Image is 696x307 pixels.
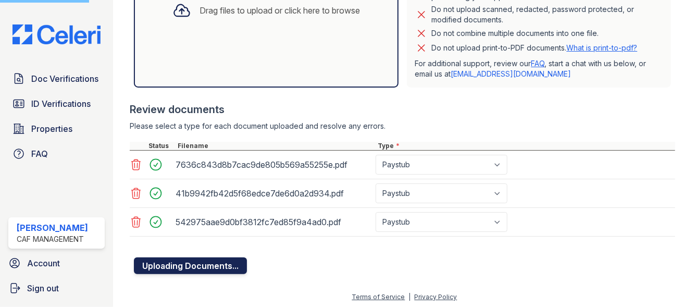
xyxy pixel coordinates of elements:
[415,58,663,79] p: For additional support, review our , start a chat with us below, or email us at
[31,97,91,110] span: ID Verifications
[4,24,109,44] img: CE_Logo_Blue-a8612792a0a2168367f1c8372b55b34899dd931a85d93a1a3d3e32e68fde9ad4.png
[31,72,98,85] span: Doc Verifications
[130,121,675,131] div: Please select a type for each document uploaded and resolve any errors.
[176,214,371,230] div: 542975aae9d0bf3812fc7ed85f9a4ad0.pdf
[176,142,376,150] div: Filename
[4,253,109,274] a: Account
[8,143,105,164] a: FAQ
[17,222,88,234] div: [PERSON_NAME]
[376,142,675,150] div: Type
[27,282,59,294] span: Sign out
[27,257,60,269] span: Account
[352,293,405,301] a: Terms of Service
[451,69,571,78] a: [EMAIL_ADDRESS][DOMAIN_NAME]
[31,122,72,135] span: Properties
[409,293,411,301] div: |
[176,156,371,173] div: 7636c843d8b7cac9de805b569a55255e.pdf
[8,68,105,89] a: Doc Verifications
[130,102,675,117] div: Review documents
[432,4,663,25] div: Do not upload scanned, redacted, password protected, or modified documents.
[176,185,371,202] div: 41b9942fb42d5f68edce7de6d0a2d934.pdf
[31,148,48,160] span: FAQ
[17,234,88,244] div: CAF Management
[432,27,599,40] div: Do not combine multiple documents into one file.
[531,59,545,68] a: FAQ
[432,43,638,53] p: Do not upload print-to-PDF documents.
[146,142,176,150] div: Status
[200,4,360,17] div: Drag files to upload or click here to browse
[8,93,105,114] a: ID Verifications
[134,257,247,274] button: Uploading Documents...
[415,293,457,301] a: Privacy Policy
[8,118,105,139] a: Properties
[4,278,109,299] a: Sign out
[567,43,638,52] a: What is print-to-pdf?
